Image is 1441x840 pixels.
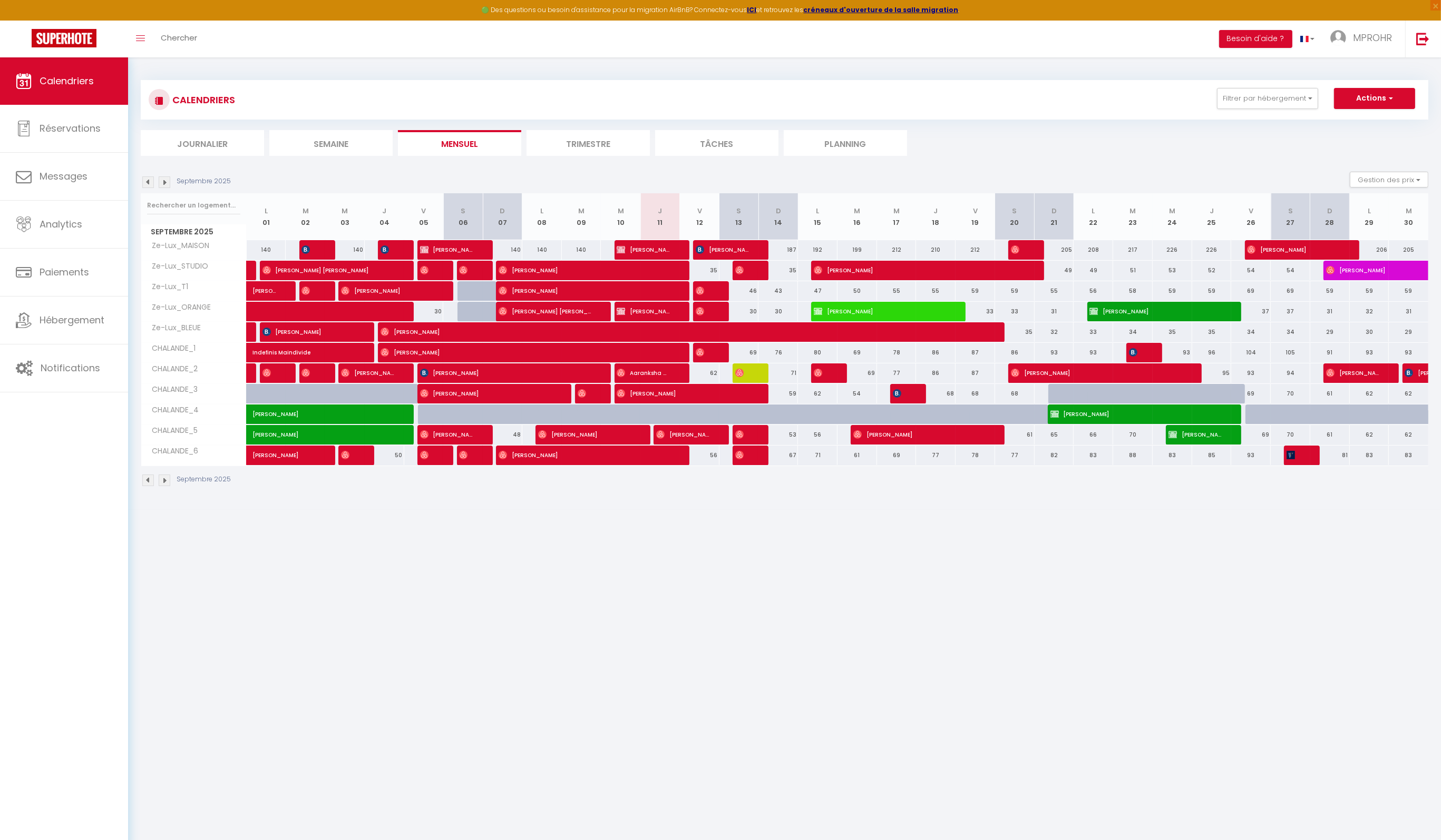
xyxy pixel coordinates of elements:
[1350,240,1389,260] div: 206
[1219,30,1292,48] button: Besoin d'aide ?
[1035,425,1074,444] div: 65
[1271,302,1310,321] div: 37
[483,425,522,444] div: 48
[1271,343,1310,362] div: 105
[1231,363,1271,383] div: 93
[459,260,472,280] span: [PERSON_NAME]
[1389,302,1428,321] div: 31
[40,265,89,279] span: Paiements
[1169,424,1221,444] span: [PERSON_NAME]
[758,384,798,403] div: 59
[995,281,1035,301] div: 59
[1192,343,1232,362] div: 96
[483,240,522,260] div: 140
[838,363,877,383] div: 69
[877,343,917,362] div: 78
[804,5,959,14] strong: créneaux d'ouverture de la salle migration
[1217,88,1318,109] button: Filtrer par hébergement
[816,206,819,216] abbr: L
[1153,322,1192,342] div: 35
[40,122,101,135] span: Réservations
[853,424,985,444] span: [PERSON_NAME]
[500,206,505,216] abbr: D
[1353,31,1392,44] span: MPROHR
[252,337,325,357] span: Indefinis Maindivide
[798,446,838,465] div: 71
[420,424,473,444] span: [PERSON_NAME]
[798,193,838,240] th: 15
[420,363,591,383] span: [PERSON_NAME]
[404,193,444,240] th: 05
[838,281,877,301] div: 50
[40,218,82,231] span: Analytics
[776,206,781,216] abbr: D
[956,302,995,321] div: 33
[1231,322,1271,342] div: 34
[658,206,662,216] abbr: J
[719,193,759,240] th: 13
[41,361,100,374] span: Notifications
[719,281,759,301] div: 46
[538,424,630,444] span: [PERSON_NAME]
[1074,261,1113,280] div: 49
[1074,322,1113,342] div: 33
[153,21,205,57] a: Chercher
[735,445,748,465] span: [PERSON_NAME]
[1389,322,1428,342] div: 29
[758,446,798,465] div: 67
[995,302,1035,321] div: 33
[143,343,199,354] span: CHALANDE_1
[459,445,472,465] span: [PERSON_NAME]
[522,193,562,240] th: 08
[735,424,748,444] span: [PERSON_NAME]
[617,383,748,403] span: [PERSON_NAME]
[252,275,276,295] span: [PERSON_NAME] [PERSON_NAME]
[341,363,394,383] span: [PERSON_NAME]
[562,240,601,260] div: 140
[758,281,798,301] div: 43
[1231,193,1271,240] th: 26
[262,363,276,383] span: [PERSON_NAME]
[697,206,702,216] abbr: V
[143,425,201,437] span: CHALANDE_5
[1350,172,1428,187] button: Gestion des prix
[1271,322,1310,342] div: 34
[1192,363,1232,383] div: 95
[877,281,917,301] div: 55
[247,363,252,383] a: Seb Ctr
[420,240,473,260] span: [PERSON_NAME]
[247,446,286,466] a: [PERSON_NAME]
[995,193,1035,240] th: 20
[381,342,670,362] span: [PERSON_NAME]
[838,384,877,403] div: 54
[398,130,521,156] li: Mensuel
[1310,343,1350,362] div: 91
[1192,240,1232,260] div: 226
[40,170,87,183] span: Messages
[758,343,798,362] div: 76
[1011,240,1024,260] span: [PERSON_NAME]
[1035,193,1074,240] th: 21
[995,322,1035,342] div: 35
[247,404,286,424] a: [PERSON_NAME]
[1089,301,1221,321] span: [PERSON_NAME]
[1389,384,1428,403] div: 62
[617,240,669,260] span: [PERSON_NAME]
[420,260,433,280] span: [PERSON_NAME]
[640,193,680,240] th: 11
[916,384,956,403] div: 68
[143,446,201,457] span: CHALANDE_6
[995,425,1035,444] div: 61
[916,193,956,240] th: 18
[499,301,591,321] span: [PERSON_NAME] [PERSON_NAME] Adigery
[798,384,838,403] div: 62
[1035,343,1074,362] div: 93
[656,424,709,444] span: [PERSON_NAME] [PERSON_NAME]
[1192,322,1232,342] div: 35
[758,425,798,444] div: 53
[262,322,355,342] span: [PERSON_NAME]
[1231,343,1271,362] div: 104
[522,240,562,260] div: 140
[1231,302,1271,321] div: 37
[1051,206,1057,216] abbr: D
